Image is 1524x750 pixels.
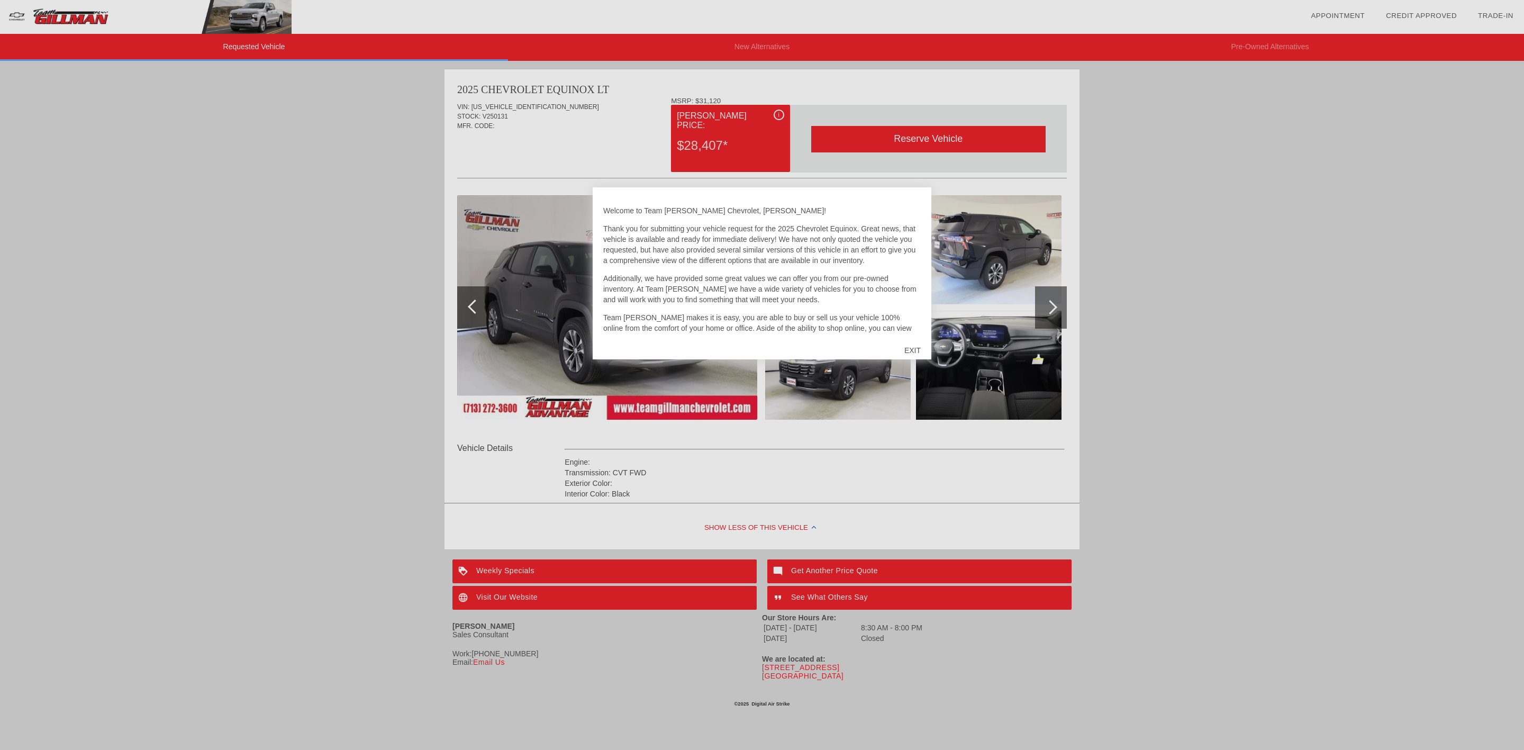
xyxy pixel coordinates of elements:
a: Trade-In [1478,12,1513,20]
p: Team [PERSON_NAME] makes it is easy, you are able to buy or sell us your vehicle 100% online from... [603,312,921,376]
p: Thank you for submitting your vehicle request for the 2025 Chevrolet Equinox. Great news, that ve... [603,223,921,266]
div: EXIT [894,335,931,366]
p: Welcome to Team [PERSON_NAME] Chevrolet, [PERSON_NAME]! [603,205,921,216]
p: Additionally, we have provided some great values we can offer you from our pre-owned inventory. A... [603,273,921,305]
a: Appointment [1311,12,1365,20]
a: Credit Approved [1386,12,1457,20]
